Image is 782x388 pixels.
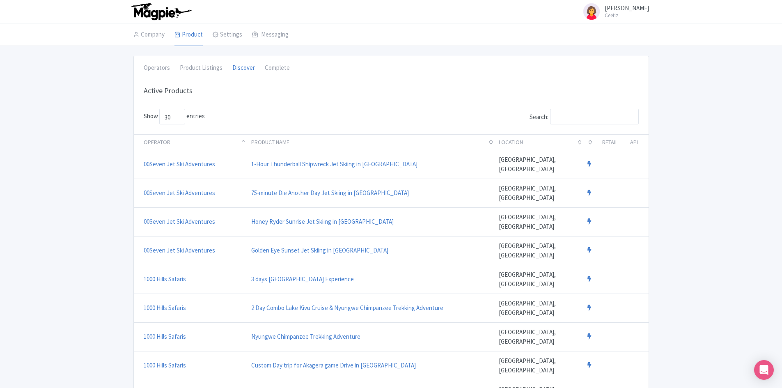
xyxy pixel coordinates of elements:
[494,135,583,150] th: Location: activate to sort column ascending
[252,23,289,46] a: Messaging
[144,333,186,340] a: 1000 Hills Safaris
[251,189,409,197] a: 75-minute Die Another Day Jet Skiing in [GEOGRAPHIC_DATA]
[144,361,186,369] a: 1000 Hills Safaris
[246,135,494,150] th: Product name: activate to sort column ascending
[494,265,583,294] td: [GEOGRAPHIC_DATA], [GEOGRAPHIC_DATA]
[232,57,255,80] a: Discover
[134,135,246,150] th: Operator: activate to sort column descending
[550,109,639,124] input: Search:
[174,23,203,46] a: Product
[144,57,170,80] a: Operators
[251,160,417,168] a: 1-Hour Thunderball Shipwreck Jet Skiing in [GEOGRAPHIC_DATA]
[265,57,290,80] a: Complete
[494,351,583,380] td: [GEOGRAPHIC_DATA], [GEOGRAPHIC_DATA]
[180,57,222,80] a: Product Listings
[144,275,186,283] a: 1000 Hills Safaris
[494,323,583,351] td: [GEOGRAPHIC_DATA], [GEOGRAPHIC_DATA]
[754,360,774,380] div: Open Intercom Messenger
[213,23,242,46] a: Settings
[251,361,416,369] a: Custom Day trip for Akagera game Drive in [GEOGRAPHIC_DATA]
[144,160,215,168] a: 00Seven Jet Ski Adventures
[159,109,185,124] select: Showentries
[144,218,215,225] a: 00Seven Jet Ski Adventures
[494,294,583,323] td: [GEOGRAPHIC_DATA], [GEOGRAPHIC_DATA]
[133,23,165,46] a: Company
[251,218,394,225] a: Honey Ryder Sunrise Jet Skiing in [GEOGRAPHIC_DATA]
[577,2,649,21] a: [PERSON_NAME] Ceetiz
[251,246,388,254] a: Golden Eye Sunset Jet Skiing in [GEOGRAPHIC_DATA]
[494,236,583,265] td: [GEOGRAPHIC_DATA], [GEOGRAPHIC_DATA]
[494,208,583,236] td: [GEOGRAPHIC_DATA], [GEOGRAPHIC_DATA]
[605,4,649,12] span: [PERSON_NAME]
[625,135,650,150] th: API
[144,86,193,95] h3: Active Products
[144,189,215,197] a: 00Seven Jet Ski Adventures
[494,150,583,179] td: [GEOGRAPHIC_DATA], [GEOGRAPHIC_DATA]
[144,109,205,124] label: Show entries
[582,2,601,21] img: avatar_key_member-9c1dde93af8b07d7383eb8b5fb890c87.png
[144,246,215,254] a: 00Seven Jet Ski Adventures
[129,2,193,21] img: logo-ab69f6fb50320c5b225c76a69d11143b.png
[251,275,354,283] a: 3 days [GEOGRAPHIC_DATA] Experience
[494,179,583,208] td: [GEOGRAPHIC_DATA], [GEOGRAPHIC_DATA]
[605,13,649,18] small: Ceetiz
[530,109,638,124] label: Search:
[597,135,625,150] th: Retail
[251,304,443,312] a: 2 Day Combo Lake Kivu Cruise & Nyungwe Chimpanzee Trekking Adventure
[578,135,593,150] th: : activate to sort column ascending
[251,333,360,340] a: Nyungwe Chimpanzee Trekking Adventure
[144,304,186,312] a: 1000 Hills Safaris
